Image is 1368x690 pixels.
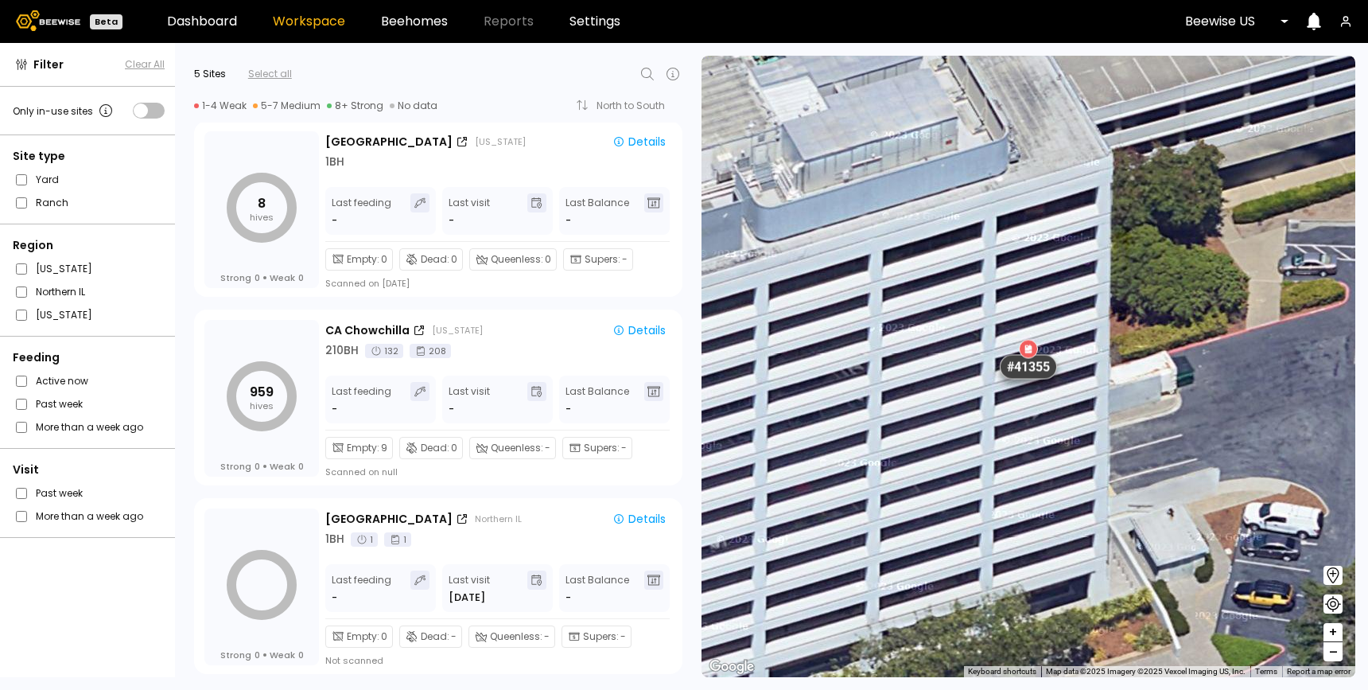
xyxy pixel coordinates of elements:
[490,630,542,644] span: Queenless :
[544,630,550,644] span: -
[449,212,454,228] div: -
[325,154,344,170] div: 1 BH
[33,57,64,73] span: Filter
[1329,642,1338,662] span: –
[384,532,411,547] div: 1
[390,99,437,112] div: No data
[332,590,339,606] div: -
[1328,622,1338,642] span: +
[565,571,629,606] div: Last Balance
[125,57,165,72] button: Clear All
[606,320,672,341] button: Details
[449,193,490,228] div: Last visit
[255,649,260,661] span: 0
[325,654,383,667] div: Not scanned
[327,99,383,112] div: 8+ Strong
[273,15,345,28] a: Workspace
[36,419,143,435] label: More than a week ago
[36,485,83,501] label: Past week
[325,531,344,548] div: 1 BH
[584,441,620,455] span: Supers :
[421,630,449,644] span: Dead :
[250,383,274,401] tspan: 959
[351,532,378,547] div: 1
[36,260,92,277] label: [US_STATE]
[13,237,165,254] div: Region
[325,277,410,290] div: Scanned on [DATE]
[220,272,304,283] div: Strong Weak
[449,571,490,606] div: Last visit
[298,461,304,472] span: 0
[475,513,522,525] div: Northern IL
[13,349,165,366] div: Feeding
[194,99,247,112] div: 1-4 Weak
[410,344,451,358] div: 208
[545,252,551,267] span: 0
[1255,667,1277,676] a: Terms (opens in new tab)
[565,382,629,417] div: Last Balance
[449,590,485,606] span: [DATE]
[298,272,304,283] span: 0
[597,101,676,111] div: North to South
[606,509,672,529] button: Details
[565,212,571,228] span: -
[705,657,758,677] img: Google
[36,372,88,389] label: Active now
[325,322,410,339] div: CA Chowchilla
[621,441,627,455] span: -
[612,513,666,524] div: Details
[421,441,449,455] span: Dead :
[298,649,304,661] span: 0
[449,382,490,417] div: Last visit
[612,325,666,336] div: Details
[585,252,620,267] span: Supers :
[325,342,359,359] div: 210 BH
[36,171,59,188] label: Yard
[90,14,122,29] div: Beta
[255,461,260,472] span: 0
[332,401,339,417] div: -
[1323,642,1343,661] button: –
[491,252,543,267] span: Queenless :
[545,441,550,455] span: -
[569,15,620,28] a: Settings
[347,630,379,644] span: Empty :
[606,131,672,152] button: Details
[622,252,628,267] span: -
[565,590,571,606] span: -
[475,135,526,148] div: [US_STATE]
[449,401,454,417] div: -
[36,194,68,211] label: Ranch
[258,194,266,212] tspan: 8
[36,508,143,524] label: More than a week ago
[250,211,274,224] tspan: hives
[36,283,85,300] label: Northern IL
[325,134,453,150] div: [GEOGRAPHIC_DATA]
[381,15,448,28] a: Beehomes
[705,657,758,677] a: Open this area in Google Maps (opens a new window)
[565,193,629,228] div: Last Balance
[583,630,619,644] span: Supers :
[36,306,92,323] label: [US_STATE]
[16,10,80,31] img: Beewise logo
[332,212,339,228] div: -
[248,67,292,81] div: Select all
[13,101,115,120] div: Only in-use sites
[381,252,387,267] span: 0
[1287,667,1351,676] a: Report a map error
[484,15,534,28] span: Reports
[365,344,403,358] div: 132
[332,193,391,228] div: Last feeding
[255,272,260,283] span: 0
[451,441,457,455] span: 0
[381,441,387,455] span: 9
[347,252,379,267] span: Empty :
[13,148,165,165] div: Site type
[968,666,1036,677] button: Keyboard shortcuts
[347,441,379,455] span: Empty :
[220,461,304,472] div: Strong Weak
[13,462,165,478] div: Visit
[325,511,453,528] div: [GEOGRAPHIC_DATA]
[565,401,571,417] span: -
